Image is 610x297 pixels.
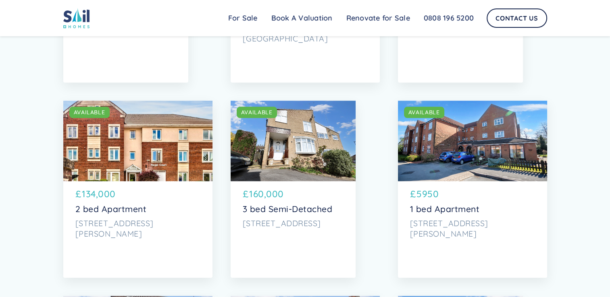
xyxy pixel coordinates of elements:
[63,8,90,28] img: sail home logo colored
[63,101,212,278] a: AVAILABLE£134,0002 bed Apartment[STREET_ADDRESS][PERSON_NAME]
[75,218,200,239] p: [STREET_ADDRESS][PERSON_NAME]
[82,187,116,201] p: 134,000
[339,10,417,26] a: Renovate for Sale
[410,187,416,201] p: £
[75,187,81,201] p: £
[74,108,105,116] div: AVAILABLE
[410,218,535,239] p: [STREET_ADDRESS][PERSON_NAME]
[243,218,344,229] p: [STREET_ADDRESS]
[243,187,249,201] p: £
[408,108,440,116] div: AVAILABLE
[487,8,547,28] a: Contact Us
[243,204,344,214] p: 3 bed Semi-Detached
[221,10,264,26] a: For Sale
[249,187,284,201] p: 160,000
[75,204,200,214] p: 2 bed Apartment
[410,204,535,214] p: 1 bed Apartment
[241,108,273,116] div: AVAILABLE
[416,187,439,201] p: 5950
[231,101,356,278] a: AVAILABLE£160,0003 bed Semi-Detached[STREET_ADDRESS]
[417,10,481,26] a: 0808 196 5200
[398,101,547,278] a: AVAILABLE£59501 bed Apartment[STREET_ADDRESS][PERSON_NAME]
[264,10,339,26] a: Book A Valuation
